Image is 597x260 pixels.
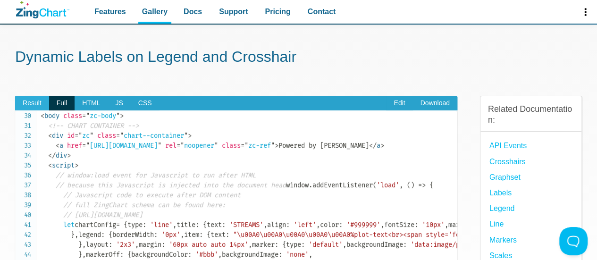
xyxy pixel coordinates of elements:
span: " [184,132,188,140]
span: </ [48,151,56,159]
span: : [226,231,229,239]
span: 'line' [150,221,173,229]
span: : [286,221,290,229]
span: { [124,221,127,229]
span: body [41,112,59,120]
span: : [275,241,278,249]
a: Crosshairs [489,155,525,168]
h1: Dynamic Labels on Legend and Crosshair [15,47,582,68]
span: Docs [184,5,202,18]
span: , [343,241,346,249]
a: Download [413,96,457,111]
span: { [429,181,433,189]
span: chart--container [116,132,188,140]
span: , [82,251,86,259]
span: : [222,221,226,229]
span: // [URL][DOMAIN_NAME] [63,211,143,219]
span: 'default' [309,241,343,249]
a: Markers [489,234,517,246]
span: id [67,132,75,140]
span: script [48,161,75,169]
span: < [48,161,52,169]
span: = [177,142,180,150]
span: = [75,132,78,140]
span: " [214,142,218,150]
span: : [199,231,203,239]
span: noopener [177,142,218,150]
a: Edit [386,96,412,111]
span: a [56,142,63,150]
span: : [101,231,105,239]
span: : [109,241,112,249]
span: zc-ref [241,142,275,150]
span: { [203,221,207,229]
span: = [82,142,86,150]
span: Pricing [265,5,290,18]
span: zc-body [82,112,120,120]
span: ( [373,181,377,189]
span: } [71,231,75,239]
span: class [97,132,116,140]
span: : [188,251,192,259]
span: Result [15,96,49,111]
span: '60px auto auto 14px' [169,241,248,249]
span: : [414,221,418,229]
span: // Javascript code to execute after DOM content [63,191,241,199]
span: <!-- CHART CONTAINER --> [48,122,139,130]
span: 'load' [377,181,399,189]
span: HTML [75,96,108,111]
span: : [161,241,165,249]
span: " [86,142,90,150]
span: " [180,142,184,150]
span: div [48,132,63,140]
iframe: Toggle Customer Support [559,227,588,255]
span: , [399,181,403,189]
span: : [403,241,407,249]
span: zc [75,132,93,140]
span: , [309,251,312,259]
span: " [78,132,82,140]
span: </ [369,142,377,150]
span: . [309,181,312,189]
span: } [78,251,82,259]
span: addEventListener [312,181,373,189]
span: : [301,241,305,249]
span: Gallery [142,5,168,18]
span: Features [94,5,126,18]
span: " [120,132,124,140]
span: < [56,142,59,150]
a: Line [489,218,504,230]
span: href [67,142,82,150]
span: let [63,221,75,229]
span: > [380,142,384,150]
span: 'none' [286,251,309,259]
span: '#bbb' [195,251,218,259]
span: > [188,132,192,140]
span: { [127,251,131,259]
span: Full [49,96,75,111]
span: class [63,112,82,120]
span: => [418,181,426,189]
span: ) [411,181,414,189]
span: : [143,221,146,229]
span: JS [108,96,130,111]
span: , [263,221,267,229]
span: , [218,251,222,259]
span: < [48,132,52,140]
span: class [222,142,241,150]
span: " [116,112,120,120]
span: // window:load event for Javascript to run after HTML [56,171,256,179]
span: , [180,231,184,239]
span: [URL][DOMAIN_NAME] [82,142,161,150]
a: API Events [489,139,527,152]
span: = [82,112,86,120]
span: : [195,221,199,229]
span: < [41,112,44,120]
span: a [369,142,380,150]
a: Labels [489,186,512,199]
span: > [75,161,78,169]
a: Legend [489,202,514,215]
span: : [339,221,343,229]
span: , [173,221,177,229]
a: ZingChart Logo. Click to return to the homepage [16,1,69,18]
